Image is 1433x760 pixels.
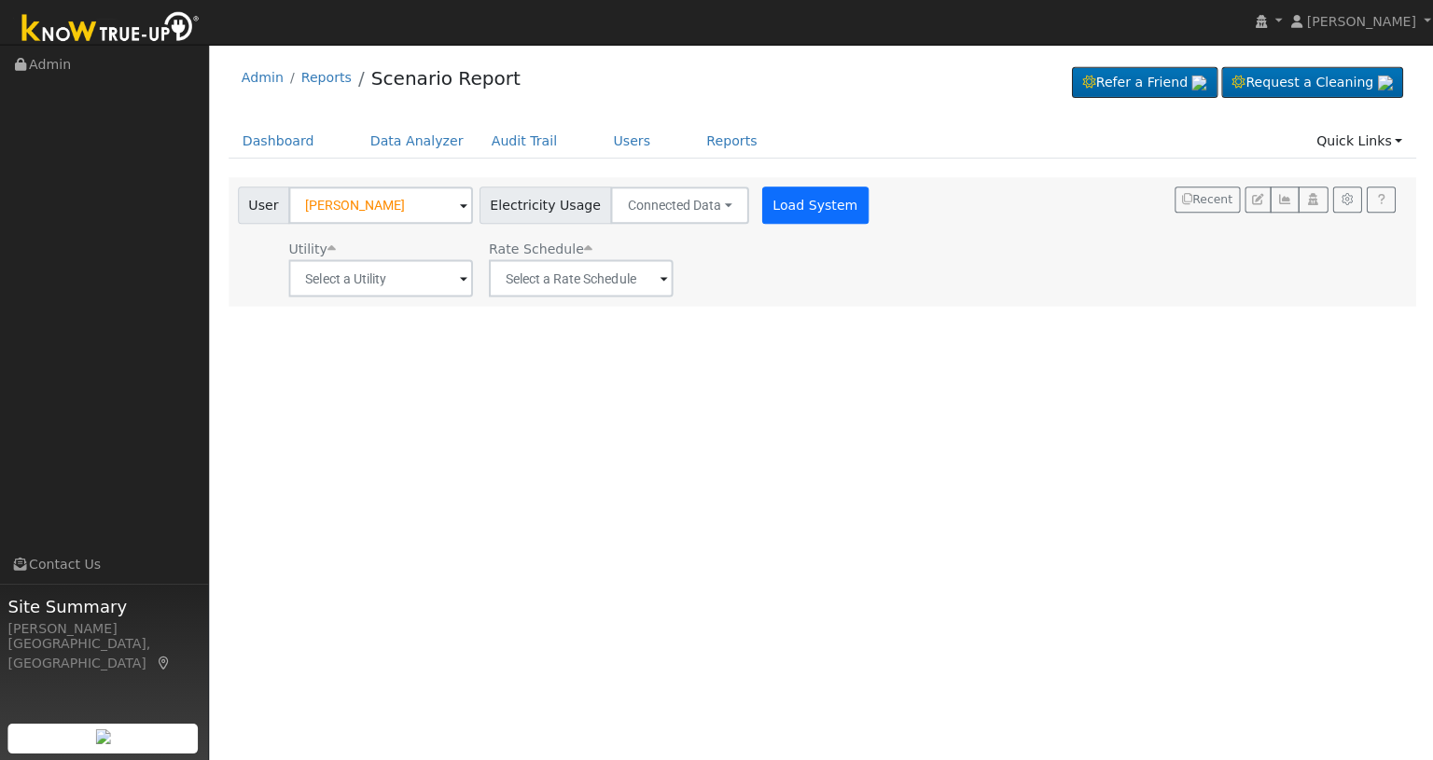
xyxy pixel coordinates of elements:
[1070,69,1216,101] a: Refer a Friend
[1190,77,1204,92] img: retrieve
[1375,77,1390,92] img: retrieve
[478,126,571,160] a: Audit Trail
[1243,188,1269,214] button: Edit User
[289,188,473,226] input: Select a User
[1219,69,1400,101] a: Request a Cleaning
[1364,188,1393,214] a: Help Link
[9,634,200,673] div: [GEOGRAPHIC_DATA], [GEOGRAPHIC_DATA]
[1300,126,1413,160] a: Quick Links
[489,261,673,298] input: Select a Rate Schedule
[356,126,478,160] a: Data Analyzer
[239,188,290,226] span: User
[301,72,352,87] a: Reports
[1268,188,1297,214] button: Multi-Series Graph
[9,619,200,639] div: [PERSON_NAME]
[1173,188,1238,214] button: Recent
[289,242,473,261] div: Utility
[610,188,748,226] button: Connected Data
[97,729,112,744] img: retrieve
[9,594,200,619] span: Site Summary
[243,72,285,87] a: Admin
[371,69,521,91] a: Scenario Report
[1304,16,1413,31] span: [PERSON_NAME]
[1330,188,1359,214] button: Settings
[1296,188,1325,214] button: Login As
[489,243,591,258] span: Alias: None
[289,261,473,298] input: Select a Utility
[157,656,174,670] a: Map
[692,126,771,160] a: Reports
[599,126,664,160] a: Users
[761,188,868,226] button: Load System
[480,188,611,226] span: Electricity Usage
[230,126,329,160] a: Dashboard
[14,10,210,52] img: Know True-Up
